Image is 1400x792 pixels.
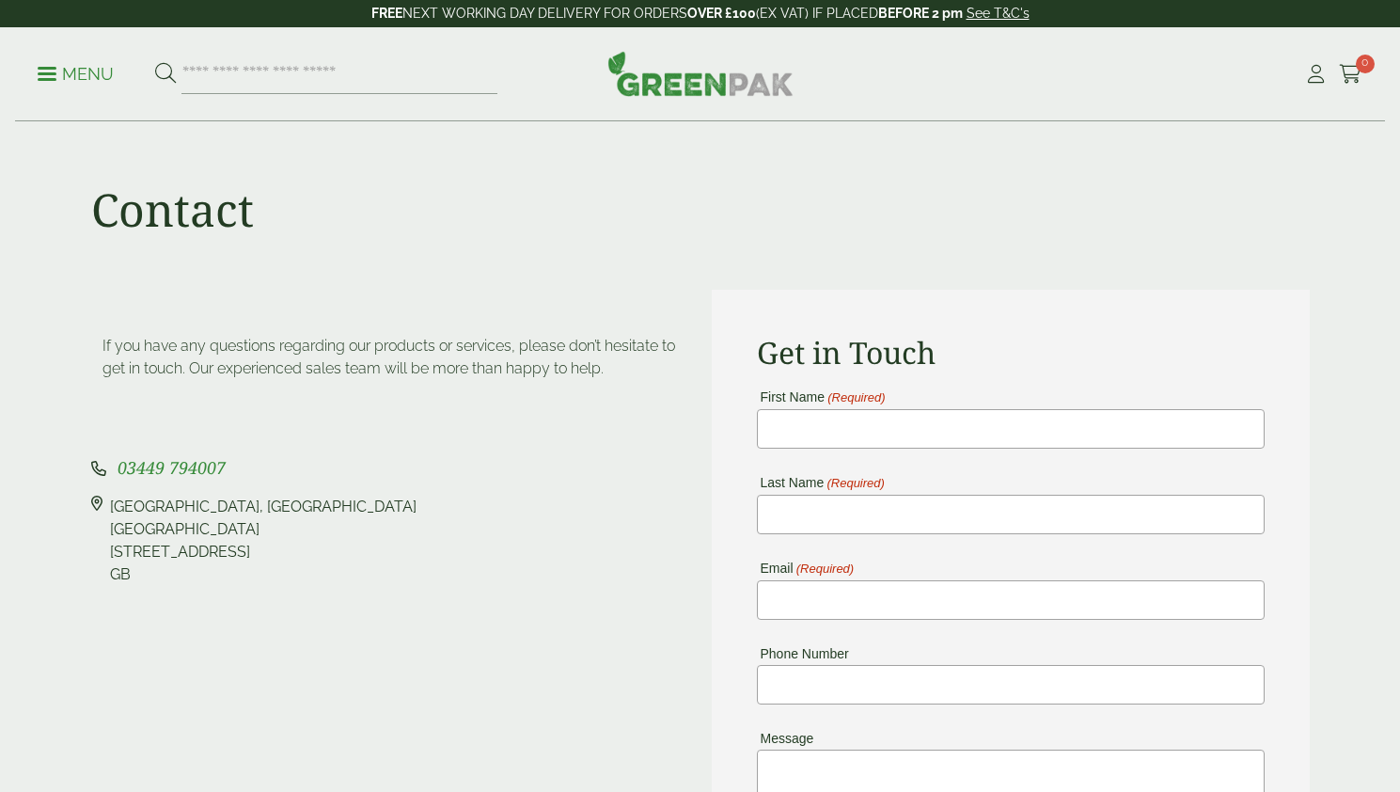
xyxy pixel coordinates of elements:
label: Last Name [757,476,885,490]
i: Cart [1339,65,1362,84]
a: 0 [1339,60,1362,88]
span: 03449 794007 [118,456,226,479]
a: Menu [38,63,114,82]
label: Email [757,562,855,576]
h1: Contact [91,182,254,237]
div: [GEOGRAPHIC_DATA], [GEOGRAPHIC_DATA] [GEOGRAPHIC_DATA] [STREET_ADDRESS] GB [110,496,417,586]
span: (Required) [794,562,854,576]
i: My Account [1304,65,1328,84]
h2: Get in Touch [757,335,1265,371]
label: Phone Number [757,647,849,660]
a: See T&C's [967,6,1030,21]
label: First Name [757,390,886,404]
strong: BEFORE 2 pm [878,6,963,21]
p: If you have any questions regarding our products or services, please don’t hesitate to get in tou... [102,335,678,380]
strong: FREE [371,6,402,21]
span: (Required) [826,391,886,404]
label: Message [757,732,814,745]
span: 0 [1356,55,1375,73]
a: 03449 794007 [118,460,226,478]
p: Menu [38,63,114,86]
strong: OVER £100 [687,6,756,21]
img: GreenPak Supplies [607,51,794,96]
span: (Required) [826,477,885,490]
